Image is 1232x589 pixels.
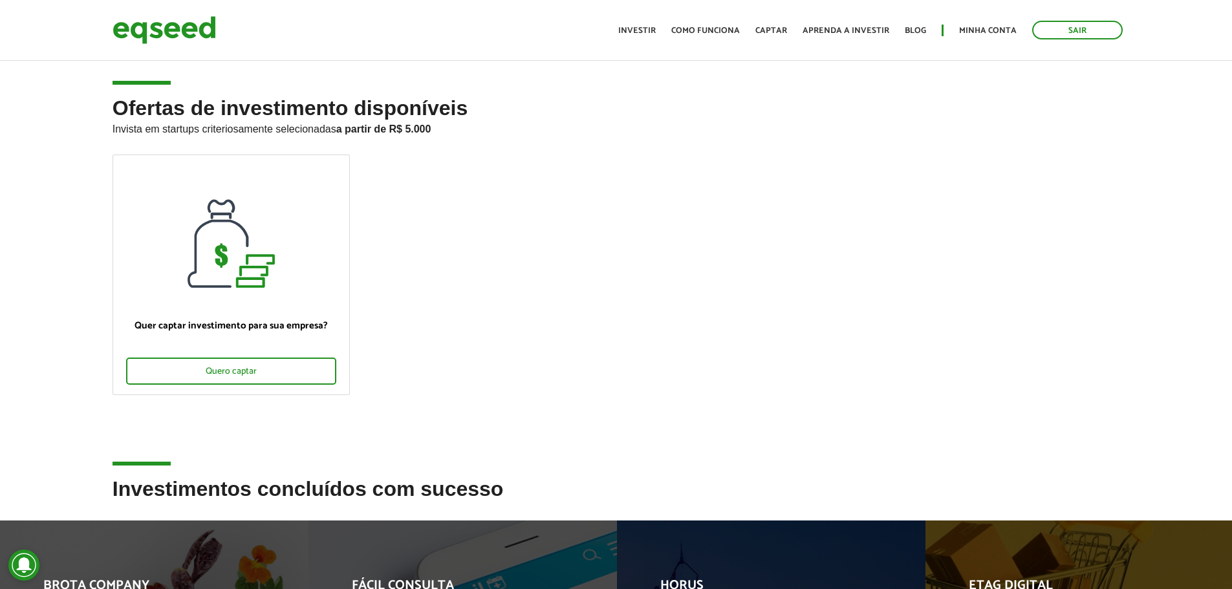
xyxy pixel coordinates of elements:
h2: Ofertas de investimento disponíveis [113,97,1120,155]
a: Aprenda a investir [803,27,889,35]
a: Sair [1032,21,1123,39]
p: Invista em startups criteriosamente selecionadas [113,120,1120,135]
a: Captar [755,27,787,35]
a: Como funciona [671,27,740,35]
strong: a partir de R$ 5.000 [336,123,431,134]
a: Blog [905,27,926,35]
a: Minha conta [959,27,1017,35]
h2: Investimentos concluídos com sucesso [113,478,1120,520]
a: Investir [618,27,656,35]
img: EqSeed [113,13,216,47]
p: Quer captar investimento para sua empresa? [126,320,336,332]
div: Quero captar [126,358,336,385]
a: Quer captar investimento para sua empresa? Quero captar [113,155,350,395]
